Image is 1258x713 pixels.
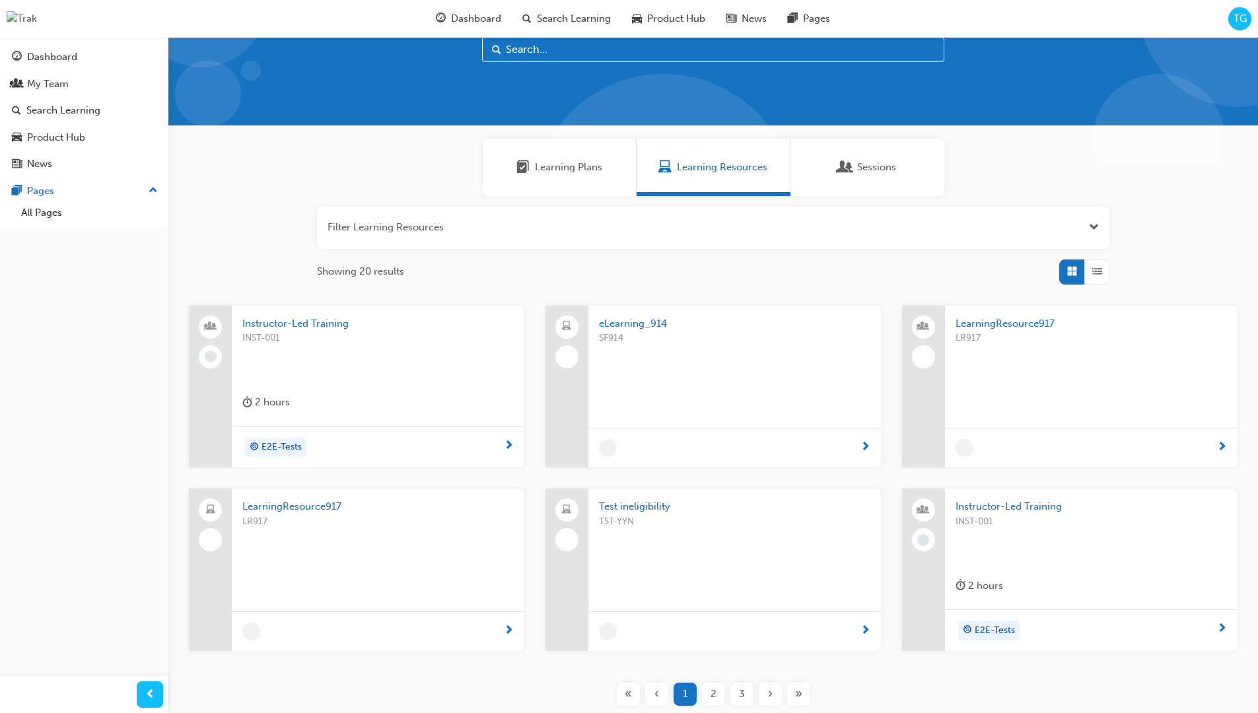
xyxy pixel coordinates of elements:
[242,514,514,529] span: LR917
[728,683,756,706] button: Page 3
[262,440,302,455] span: E2E-Tests
[632,11,642,27] span: car-icon
[537,11,611,26] span: Search Learning
[27,184,54,199] div: Pages
[12,132,22,144] span: car-icon
[27,77,69,92] div: My Team
[963,622,972,639] span: target-icon
[699,683,728,706] button: Page 2
[677,160,767,175] span: Learning Resources
[902,489,1238,651] a: Instructor-Led TrainingINST-001duration-icon 2 hourstarget-iconE2E-Tests
[12,105,21,117] span: search-icon
[5,98,163,123] a: Search Learning
[12,158,22,170] span: news-icon
[716,5,777,32] a: news-iconNews
[5,179,163,203] button: Pages
[5,45,163,69] a: Dashboard
[647,11,705,26] span: Product Hub
[742,11,767,26] span: News
[242,394,252,411] span: duration-icon
[956,316,1227,331] span: LearningResource917
[145,687,155,703] span: prev-icon
[451,11,501,26] span: Dashboard
[857,160,896,175] span: Sessions
[206,502,215,519] span: laptop-icon
[516,160,530,175] span: Learning Plans
[545,306,881,468] a: eLearning_914SF914
[790,139,944,196] a: SessionsSessions
[242,316,514,331] span: Instructor-Led Training
[654,687,659,702] span: ‹
[621,5,716,32] a: car-iconProduct Hub
[492,42,501,57] span: Search
[242,394,290,411] div: 2 hours
[803,11,830,26] span: Pages
[27,50,77,65] div: Dashboard
[5,42,163,179] button: DashboardMy TeamSearch LearningProduct HubNews
[504,625,514,637] span: next-icon
[242,331,514,346] span: INST-001
[27,130,85,145] div: Product Hub
[26,103,100,118] div: Search Learning
[482,37,944,62] input: Search...
[919,502,928,519] span: people-icon
[483,139,637,196] a: Learning PlansLearning Plans
[902,306,1238,468] a: LearningResource917LR917
[317,264,404,279] span: Showing 20 results
[5,125,163,150] a: Product Hub
[785,683,813,706] button: Last page
[860,625,870,637] span: next-icon
[189,489,524,651] a: LearningResource917LR917
[1228,7,1251,30] button: TG
[5,72,163,96] a: My Team
[12,51,22,63] span: guage-icon
[1089,220,1099,235] span: Open the filter
[768,687,773,702] span: ›
[206,318,215,335] span: people-icon
[545,489,881,651] a: Test ineligibilityTST-YYN
[658,160,672,175] span: Learning Resources
[562,318,571,335] span: laptop-icon
[956,514,1227,529] span: INST-001
[739,687,745,702] span: 3
[975,623,1015,638] span: E2E-Tests
[919,318,928,335] span: people-icon
[643,683,671,706] button: Previous page
[956,578,1003,594] div: 2 hours
[512,5,621,32] a: search-iconSearch Learning
[956,578,965,594] span: duration-icon
[1234,11,1247,26] span: TG
[917,534,929,546] span: learningRecordVerb_NONE-icon
[12,79,22,90] span: people-icon
[671,683,699,706] button: Page 1
[956,439,973,457] span: undefined-icon
[839,160,852,175] span: Sessions
[425,5,512,32] a: guage-iconDashboard
[711,687,716,702] span: 2
[625,687,632,702] span: «
[7,11,37,26] img: Trak
[189,306,524,468] a: Instructor-Led TrainingINST-001duration-icon 2 hourstarget-iconE2E-Tests
[614,683,643,706] button: First page
[1217,442,1227,454] span: next-icon
[756,683,785,706] button: Next page
[16,203,163,223] a: All Pages
[1217,623,1227,635] span: next-icon
[795,687,802,702] span: »
[250,439,259,456] span: target-icon
[599,439,617,457] span: undefined-icon
[242,499,514,514] span: LearningResource917
[599,514,870,529] span: TST-YYN
[242,623,260,640] span: undefined-icon
[599,499,870,514] span: Test ineligibility
[12,186,22,197] span: pages-icon
[726,11,736,27] span: news-icon
[1067,264,1077,279] span: Grid
[149,182,158,199] span: up-icon
[5,152,163,176] a: News
[860,442,870,454] span: next-icon
[562,502,571,519] span: laptop-icon
[522,11,532,27] span: search-icon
